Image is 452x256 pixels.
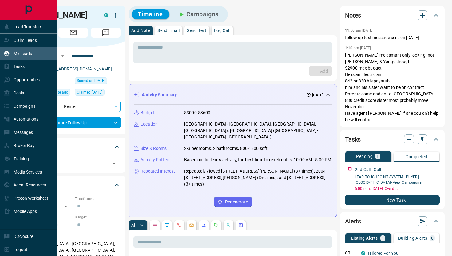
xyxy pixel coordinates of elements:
[382,236,384,240] p: 1
[431,236,434,240] p: 0
[165,223,169,228] svg: Lead Browsing Activity
[58,28,88,38] span: Email
[142,92,177,98] p: Activity Summary
[361,251,365,255] div: condos.ca
[356,154,373,158] p: Pending
[110,159,118,168] button: Open
[238,223,243,228] svg: Agent Actions
[355,186,440,191] p: 6:00 p.m. [DATE] - Overdue
[26,117,121,128] div: Future Follow Up
[75,214,121,220] p: Budget:
[141,157,171,163] p: Activity Pattern
[184,110,210,116] p: $3000-$3600
[26,233,121,239] p: Areas Searched:
[75,89,121,98] div: Fri Oct 03 2025
[345,132,440,147] div: Tasks
[131,28,150,33] p: Add Note
[26,139,121,154] div: Tags
[187,28,207,33] p: Send Text
[141,145,167,152] p: Size & Rooms
[351,236,378,240] p: Listing Alerts
[131,223,136,227] p: All
[345,134,361,144] h2: Tasks
[345,34,440,41] p: follow up text message sent on [DATE]
[345,250,357,256] p: Off
[59,52,66,60] button: Open
[77,78,105,84] span: Signed up [DATE]
[157,28,180,33] p: Send Email
[345,195,440,205] button: New Task
[184,145,268,152] p: 2-3 bedrooms, 2 bathrooms, 800-1800 sqft
[75,196,121,202] p: Timeframe:
[226,223,231,228] svg: Opportunities
[26,101,121,112] div: Renter
[42,66,112,71] a: [EMAIL_ADDRESS][DOMAIN_NAME]
[26,10,95,20] h1: [PERSON_NAME]
[312,92,323,98] p: [DATE]
[91,28,121,38] span: Message
[132,9,169,19] button: Timeline
[26,178,121,192] div: Criteria
[398,236,427,240] p: Building Alerts
[345,10,361,20] h2: Notes
[355,175,422,185] a: LEAD TOUCHPOINT SYSTEM | BUYER | [GEOGRAPHIC_DATA]- View Campaigns
[141,168,175,174] p: Repeated Interest
[141,110,155,116] p: Budget
[177,223,182,228] svg: Calls
[172,9,225,19] button: Campaigns
[345,214,440,229] div: Alerts
[184,168,332,187] p: Repeatedly viewed [STREET_ADDRESS][PERSON_NAME] (3+ times), 2004 - [STREET_ADDRESS][PERSON_NAME] ...
[214,223,219,228] svg: Requests
[152,223,157,228] svg: Notes
[376,154,379,158] p: 1
[345,8,440,23] div: Notes
[201,223,206,228] svg: Listing Alerts
[367,251,398,256] a: Tailored For You
[104,13,108,17] div: condos.ca
[406,154,427,159] p: Completed
[75,77,121,86] div: Fri Oct 03 2025
[345,216,361,226] h2: Alerts
[77,89,102,95] span: Claimed [DATE]
[355,166,381,173] p: 2nd Call - Call
[345,28,373,33] p: 11:50 am [DATE]
[141,121,158,127] p: Location
[214,197,252,207] button: Regenerate
[184,157,331,163] p: Based on the lead's activity, the best time to reach out is: 10:00 AM - 5:00 PM
[184,121,332,140] p: [GEOGRAPHIC_DATA] ([GEOGRAPHIC_DATA], [GEOGRAPHIC_DATA], [GEOGRAPHIC_DATA]), [GEOGRAPHIC_DATA] ([...
[345,52,440,123] p: [PERSON_NAME] melasmant only looking- not [PERSON_NAME] & Yonge though $2900 max budget He is an ...
[345,46,371,50] p: 1:10 pm [DATE]
[189,223,194,228] svg: Emails
[214,28,230,33] p: Log Call
[134,89,332,101] div: Activity Summary[DATE]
